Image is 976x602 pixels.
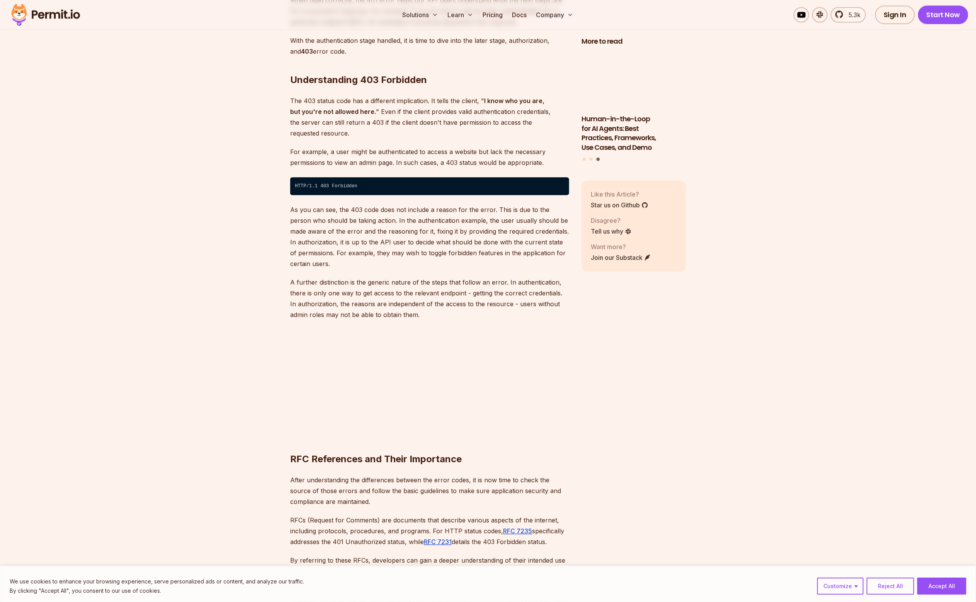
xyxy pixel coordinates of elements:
a: RFC 7235 [503,527,532,535]
button: Go to slide 3 [596,158,600,161]
a: Join our Substack [591,253,651,262]
a: 5.3k [831,7,866,22]
div: Posts [582,51,686,162]
a: Sign In [875,5,915,24]
a: Tell us why [591,227,632,236]
p: Like this Article? [591,190,648,199]
p: With the authentication stage handled, it is time to dive into the later stage, authorization, an... [290,35,569,57]
h2: More to read [582,37,686,47]
li: 3 of 3 [582,51,686,153]
button: Customize [817,578,864,595]
a: RFC 7231 [424,538,452,546]
p: A further distinction is the generic nature of the steps that follow an error. In authentication,... [290,277,569,320]
p: After understanding the differences between the error codes, it is now time to check the source o... [290,475,569,507]
strong: 403 [301,47,313,55]
button: Go to slide 2 [590,158,593,161]
p: Want more? [591,242,651,251]
p: By referring to these RFCs, developers can gain a deeper understanding of their intended use and ... [290,555,569,587]
h3: Human-in-the-Loop for AI Agents: Best Practices, Frameworks, Use Cases, and Demo [582,114,686,153]
button: Go to slide 1 [583,158,586,161]
button: Company [533,7,576,22]
h2: Understanding 403 Forbidden [290,43,569,86]
p: The 403 status code has a different implication. It tells the client, " " Even if the client prov... [290,95,569,139]
p: RFCs (Request for Comments) are documents that describe various aspects of the internet, includin... [290,515,569,547]
p: For example, a user might be authenticated to access a website but lack the necessary permissions... [290,146,569,168]
h2: RFC References and Their Importance [290,422,569,465]
iframe: https://lu.ma/embed/calendar/cal-osivJJtYL9hKgx6/events [290,328,522,444]
code: HTTP/1.1 403 Forbidden [290,177,569,195]
p: We use cookies to enhance your browsing experience, serve personalized ads or content, and analyz... [10,577,304,586]
p: As you can see, the 403 code does not include a reason for the error. This is due to the person w... [290,204,569,269]
a: Star us on Github [591,200,648,210]
a: Docs [509,7,530,22]
a: Pricing [479,7,506,22]
p: By clicking "Accept All", you consent to our use of cookies. [10,586,304,595]
img: Human-in-the-Loop for AI Agents: Best Practices, Frameworks, Use Cases, and Demo [582,51,686,110]
img: Permit logo [8,2,83,28]
button: Accept All [917,578,966,595]
button: Solutions [399,7,441,22]
button: Learn [444,7,476,22]
button: Reject All [867,578,914,595]
span: 5.3k [844,10,860,19]
p: Disagree? [591,216,632,225]
a: Start Now [918,5,969,24]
